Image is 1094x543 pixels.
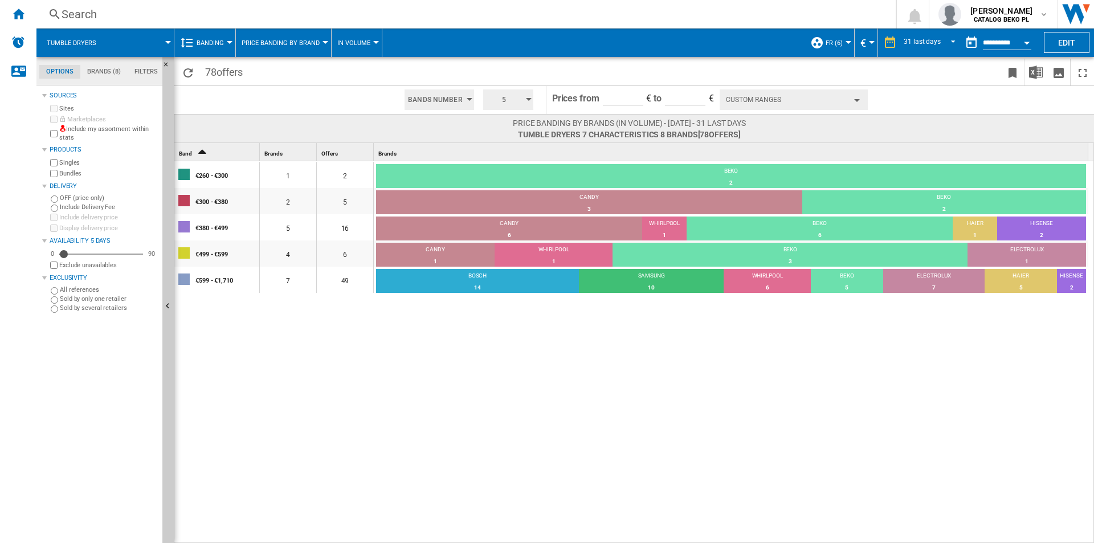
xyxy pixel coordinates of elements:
span: 78 [199,59,248,83]
md-select: REPORTS.WIZARD.STEPS.REPORT.STEPS.REPORT_OPTIONS.PERIOD: 31 last days [903,34,960,52]
div: €499 - €599 [195,242,259,266]
input: Include my assortment within stats [50,126,58,141]
div: 1 [260,162,316,188]
div: 6 [724,282,811,293]
button: Banding [197,28,230,57]
div: 49 [317,267,373,293]
span: Sort Ascending [193,150,211,157]
div: Sort Ascending [177,143,259,161]
div: Bands Number [400,86,478,113]
div: 1 [495,256,613,267]
div: WHIRLPOOL [642,219,687,230]
div: 5 [479,86,538,113]
div: 1 [376,256,495,267]
span: Brands [264,150,282,157]
md-menu: Currency [855,28,878,57]
span: FR (6) [826,39,843,47]
button: FR (6) [826,28,848,57]
div: 5 [811,282,883,293]
input: All references [51,287,58,295]
div: HISENSE [1057,272,1086,282]
button: Price banding by Brand [242,28,325,57]
div: 2 [260,188,316,214]
div: 16 [317,214,373,240]
label: Include my assortment within stats [59,125,158,142]
div: BOSCH [376,272,579,282]
span: In volume [337,39,370,47]
input: Sold by only one retailer [51,296,58,304]
img: mysite-not-bg-18x18.png [59,125,66,132]
span: Band [179,150,192,157]
button: Download as image [1047,59,1070,85]
div: 1 [968,256,1086,267]
b: CATALOG BEKO PL [974,16,1029,23]
div: 6 [317,240,373,267]
div: HAIER [985,272,1057,282]
input: Bundles [50,170,58,177]
md-tab-item: Brands (8) [80,65,128,79]
div: 5 [260,214,316,240]
div: Banding [180,28,230,57]
div: HAIER [953,219,997,230]
button: € [860,28,872,57]
div: Search [62,6,866,22]
button: Custom Ranges [720,89,868,110]
div: 1 [642,230,687,241]
label: Display delivery price [59,224,158,232]
div: ELECTROLUX [968,246,1086,256]
div: Brands Sort None [376,143,1088,161]
div: 1 [953,230,997,241]
div: BEKO [376,167,1086,177]
div: BEKO [613,246,968,256]
div: Brands Sort None [262,143,316,161]
div: Sort None [262,143,316,161]
div: In volume [337,28,376,57]
div: 2 [376,177,1086,189]
div: Delivery [50,182,158,191]
div: 14 [376,282,579,293]
div: €599 - €1,710 [195,268,259,292]
div: CANDY [376,219,642,230]
span: Price banding by Brand [242,39,320,47]
span: offers [217,66,243,78]
input: Display delivery price [50,262,58,269]
div: HISENSE [997,219,1086,230]
button: Download in Excel [1024,59,1047,85]
div: Tumble dryers [42,28,168,57]
input: Include delivery price [50,214,58,221]
span: Prices from [552,93,599,104]
input: Include Delivery Fee [51,205,58,212]
div: 10 [579,282,724,293]
div: BEKO [802,193,1086,203]
span: Bands Number [408,89,462,110]
span: Banding [197,39,224,47]
md-tab-item: Filters [128,65,165,79]
label: Marketplaces [59,115,158,124]
img: alerts-logo.svg [11,35,25,49]
input: OFF (price only) [51,195,58,203]
div: BEKO [687,219,953,230]
div: €380 - €499 [195,215,259,239]
button: Bookmark this report [1001,59,1024,85]
span: Tumble dryers 7 characteristics 8 brands [513,129,746,140]
button: Open calendar [1017,31,1037,51]
span: offers [709,130,738,139]
div: 3 [376,203,802,215]
input: Singles [50,159,58,166]
div: Sort None [376,143,1088,161]
button: Maximize [1071,59,1094,85]
label: Exclude unavailables [59,261,158,270]
div: Band Sort Ascending [177,143,259,161]
label: All references [60,285,158,294]
span: Tumble dryers [47,39,96,47]
span: Price banding by brands (In volume) - [DATE] - 31 last days [513,117,746,129]
div: €300 - €380 [195,189,259,213]
span: Offers [321,150,337,157]
div: 90 [145,250,158,258]
div: WHIRLPOOL [495,246,613,256]
button: md-calendar [960,31,983,54]
div: CANDY [376,246,495,256]
input: Marketplaces [50,116,58,123]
